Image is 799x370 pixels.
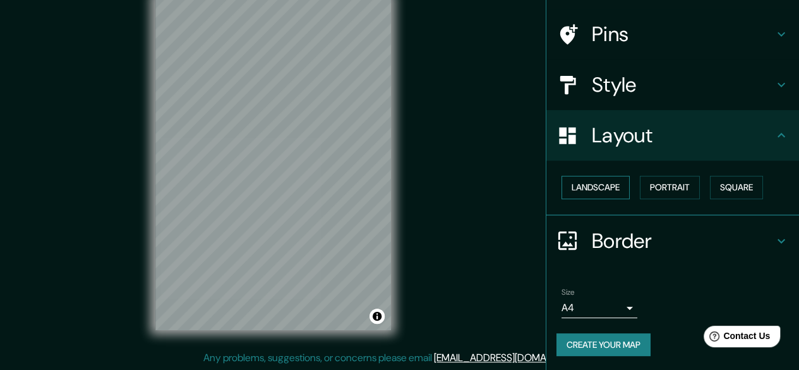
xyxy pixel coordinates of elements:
[592,228,774,254] h4: Border
[546,110,799,161] div: Layout
[546,9,799,59] div: Pins
[546,216,799,266] div: Border
[592,22,774,47] h4: Pins
[203,350,592,366] p: Any problems, suggestions, or concerns please email .
[434,351,590,364] a: [EMAIL_ADDRESS][DOMAIN_NAME]
[640,176,700,199] button: Portrait
[562,287,575,297] label: Size
[546,59,799,110] div: Style
[687,321,785,356] iframe: Help widget launcher
[592,72,774,97] h4: Style
[562,298,637,318] div: A4
[369,309,385,324] button: Toggle attribution
[562,176,630,199] button: Landscape
[592,123,774,148] h4: Layout
[710,176,763,199] button: Square
[556,333,651,357] button: Create your map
